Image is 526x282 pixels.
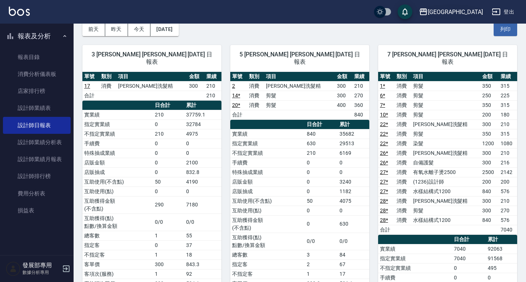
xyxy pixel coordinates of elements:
td: 300 [480,148,499,158]
td: 剪髮 [411,206,480,215]
td: 不指定實業績 [82,129,153,139]
td: 0 [305,167,338,177]
td: 300 [335,91,352,100]
td: 1200 [480,139,499,148]
td: (1236)設計師 [411,177,480,187]
th: 日合計 [153,101,184,110]
td: 消費 [247,91,264,100]
td: 總客數 [230,250,305,260]
img: Logo [9,7,30,16]
td: 消費 [395,91,411,100]
td: 指定客 [230,260,305,269]
td: 剪髮 [264,91,335,100]
td: 576 [499,187,517,196]
th: 日合計 [452,235,486,244]
td: 225 [499,91,517,100]
td: 消費 [395,110,411,119]
td: 消費 [395,206,411,215]
td: 92 [184,269,221,279]
img: Person [6,261,21,276]
td: 不指定實業績 [230,148,305,158]
td: 300 [480,119,499,129]
td: 0 [305,215,338,233]
td: 91568 [486,254,517,263]
td: 互助使用(不含點) [82,177,153,187]
td: 0 [153,167,184,177]
a: 損益表 [3,202,71,219]
td: 水樣結構式1200 [411,215,480,225]
table: a dense table [82,72,221,101]
td: 手續費 [230,158,305,167]
td: 剪髮 [264,100,335,110]
td: 2100 [184,158,221,167]
td: 840 [352,110,369,119]
td: 300 [480,158,499,167]
a: 設計師日報表 [3,117,71,134]
td: 0 [452,263,486,273]
td: [PERSON_NAME]洗髮精 [411,148,480,158]
td: 67 [338,260,369,269]
td: 自備護髮 [411,158,480,167]
td: 7040 [452,244,486,254]
td: 210 [499,196,517,206]
td: 消費 [395,177,411,187]
td: 互助使用(不含點) [230,196,305,206]
table: a dense table [230,72,369,120]
td: 消費 [395,119,411,129]
th: 類別 [99,72,116,81]
td: 指定實業績 [230,139,305,148]
td: 4075 [338,196,369,206]
td: 3240 [338,177,369,187]
td: 84 [338,250,369,260]
td: 0 [184,139,221,148]
td: 店販金額 [230,177,305,187]
td: 210 [205,81,221,91]
td: 指定客 [82,240,153,250]
div: [GEOGRAPHIC_DATA] [428,7,483,17]
td: 總客數 [82,231,153,240]
td: 180 [499,110,517,119]
span: 3 [PERSON_NAME] [PERSON_NAME] [DATE] 日報表 [91,51,213,66]
td: 210 [153,110,184,119]
td: 300 [335,81,352,91]
td: 實業績 [82,110,153,119]
th: 類別 [395,72,411,81]
td: 210 [352,81,369,91]
td: 200 [480,177,499,187]
td: 1182 [338,187,369,196]
td: 剪髮 [411,100,480,110]
td: 360 [352,100,369,110]
td: 250 [480,91,499,100]
td: 6169 [338,148,369,158]
td: 剪髮 [411,129,480,139]
td: [PERSON_NAME]洗髮精 [116,81,187,91]
td: 消費 [395,139,411,148]
td: 0 [153,158,184,167]
td: 210 [305,148,338,158]
td: 2142 [499,167,517,177]
td: 0 [184,187,221,196]
td: 840 [305,129,338,139]
td: 350 [480,100,499,110]
td: 840 [480,215,499,225]
td: 4975 [184,129,221,139]
td: 200 [480,110,499,119]
button: 今天 [128,22,151,36]
a: 店家排行榜 [3,83,71,100]
td: 0 [305,206,338,215]
td: 630 [305,139,338,148]
a: 設計師業績表 [3,100,71,116]
td: 剪髮 [411,91,480,100]
span: 7 [PERSON_NAME] [PERSON_NAME] [DATE] 日報表 [387,51,508,66]
td: 630 [338,215,369,233]
a: 設計師排行榜 [3,168,71,185]
td: 210 [499,148,517,158]
td: 0/0 [305,233,338,250]
td: 指定實業績 [82,119,153,129]
td: [PERSON_NAME]洗髮精 [411,119,480,129]
td: 店販抽成 [82,167,153,177]
td: 0 [338,167,369,177]
th: 業績 [205,72,221,81]
td: 840 [480,187,499,196]
td: 843.3 [184,260,221,269]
